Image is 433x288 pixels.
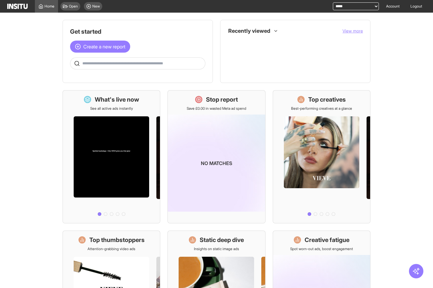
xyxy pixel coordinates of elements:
h1: Top thumbstoppers [89,236,145,244]
span: View more [342,28,363,33]
span: New [92,4,100,9]
img: Logo [7,4,28,9]
h1: Top creatives [308,95,346,104]
h1: Static deep dive [200,236,244,244]
p: Insights on static image ads [194,247,239,251]
button: Create a new report [70,41,130,53]
h1: Stop report [206,95,238,104]
p: Attention-grabbing video ads [88,247,135,251]
h1: What's live now [95,95,139,104]
span: Home [45,4,54,9]
a: What's live nowSee all active ads instantly [63,90,160,223]
a: Top creativesBest-performing creatives at a glance [273,90,370,223]
a: Stop reportSave £0.00 in wasted Meta ad spendNo matches [167,90,265,223]
button: View more [342,28,363,34]
img: coming-soon-gradient_kfitwp.png [168,115,265,212]
span: Open [69,4,78,9]
h1: Get started [70,27,205,36]
span: Create a new report [83,43,125,50]
p: Save £0.00 in wasted Meta ad spend [187,106,246,111]
p: No matches [201,160,232,167]
p: See all active ads instantly [90,106,133,111]
p: Best-performing creatives at a glance [291,106,352,111]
